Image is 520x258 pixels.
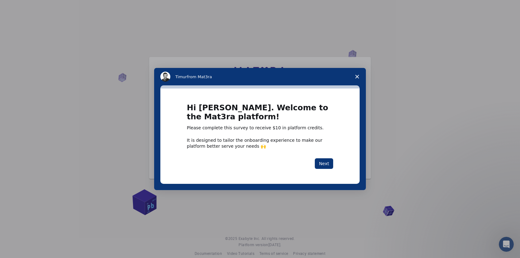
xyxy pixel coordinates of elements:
button: Next [315,158,333,169]
span: from Mat3ra [187,74,212,79]
span: Timur [175,74,187,79]
img: Profile image for Timur [160,72,170,82]
h1: Hi [PERSON_NAME]. Welcome to the Mat3ra platform! [187,103,333,125]
span: Close survey [348,68,366,85]
div: Please complete this survey to receive $10 in platform credits. [187,125,333,131]
div: It is designed to tailor the onboarding experience to make our platform better serve your needs 🙌 [187,137,333,149]
span: Support [13,4,35,10]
